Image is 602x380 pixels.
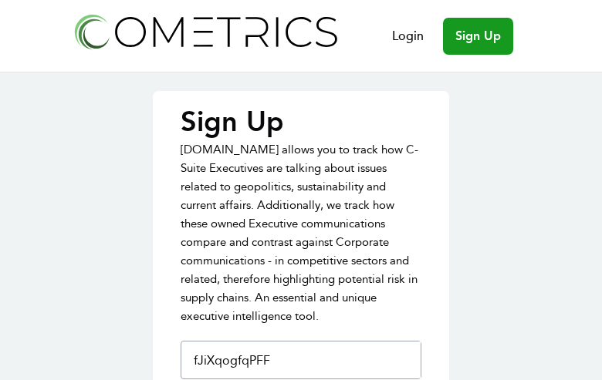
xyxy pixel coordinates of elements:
input: First Name [188,341,421,378]
a: Sign Up [443,18,513,55]
p: Sign Up [181,106,421,137]
img: Cometrics logo [70,9,340,53]
p: [DOMAIN_NAME] allows you to track how C-Suite Executives are talking about issues related to geop... [181,140,421,325]
a: Login [392,27,424,45]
